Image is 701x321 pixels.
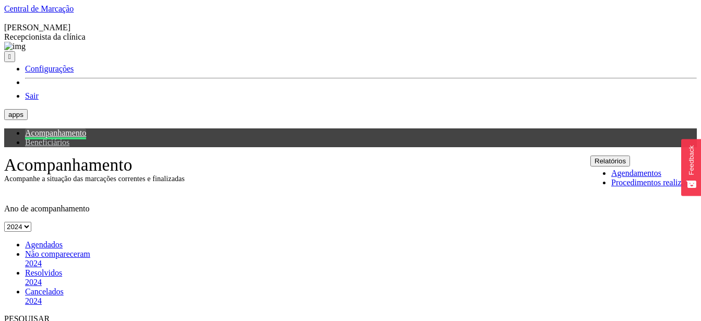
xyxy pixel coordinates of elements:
ul: Relatórios [590,169,697,187]
a: Beneficiários [25,138,69,147]
span: Não compareceram [25,249,90,258]
a: Acompanhamento [25,128,86,139]
span: Recepcionista da clínica [4,32,85,41]
a: Procedimentos realizados [611,178,697,187]
a: Sair [25,91,39,100]
span: Cancelados [25,287,64,296]
p: Acompanhamento [4,156,489,175]
div: 2024 [25,259,697,268]
span: Agendados [25,240,63,249]
img: img [4,42,26,51]
a: Configurações [25,64,74,73]
a: Central de Marcação [4,4,74,13]
ul:  [4,64,697,101]
button: Relatórios [590,156,630,167]
button: apps [4,109,28,120]
div: 2024 [25,296,697,306]
a: Agendamentos [611,169,661,177]
div: [PERSON_NAME] [4,23,697,32]
p: Ano de acompanhamento [4,204,697,213]
div: Feedback [687,145,695,175]
span: Resolvidos [25,268,62,277]
i:  [8,53,11,61]
p: Acompanhe a situação das marcações correntes e finalizadas [4,175,489,183]
button:  [4,51,15,62]
div: 2024 [25,278,697,287]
